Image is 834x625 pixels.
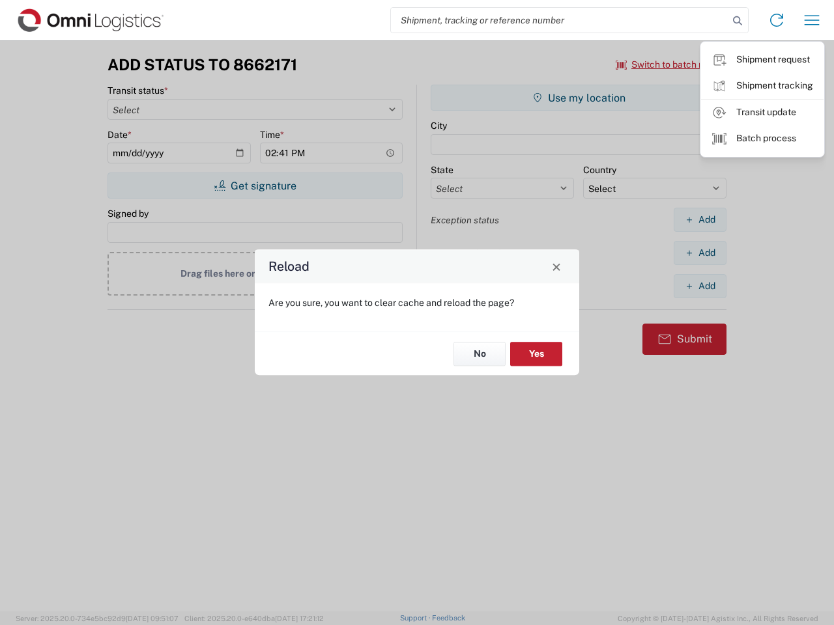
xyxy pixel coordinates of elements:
a: Shipment tracking [701,73,824,99]
input: Shipment, tracking or reference number [391,8,728,33]
button: Yes [510,342,562,366]
a: Batch process [701,126,824,152]
a: Shipment request [701,47,824,73]
button: No [453,342,506,366]
p: Are you sure, you want to clear cache and reload the page? [268,297,566,309]
h4: Reload [268,257,309,276]
button: Close [547,257,566,275]
a: Transit update [701,100,824,126]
